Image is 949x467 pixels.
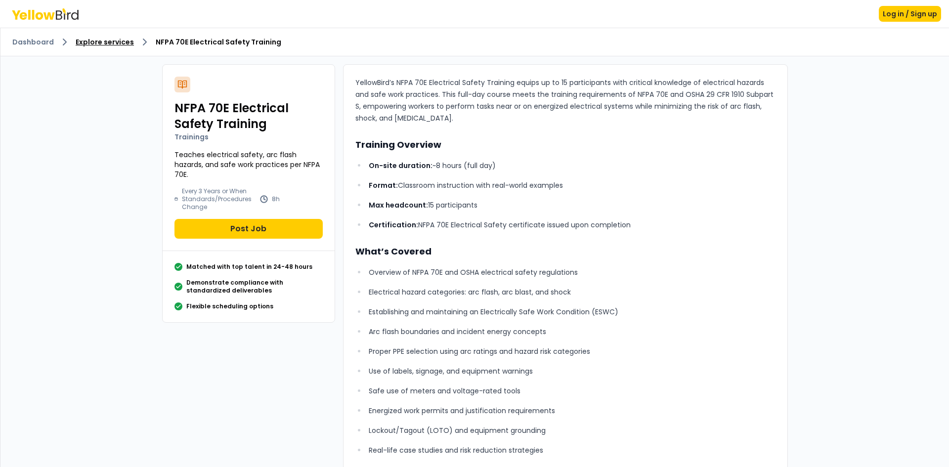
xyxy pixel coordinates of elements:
button: Log in / Sign up [879,6,941,22]
a: Dashboard [12,37,54,47]
strong: What’s Covered [355,245,431,257]
nav: breadcrumb [12,36,937,48]
p: Every 3 Years or When Standards/Procedures Change [182,187,256,211]
p: NFPA 70E Electrical Safety certificate issued upon completion [369,219,775,231]
p: YellowBird’s NFPA 70E Electrical Safety Training equips up to 15 participants with critical knowl... [355,77,776,124]
strong: On-site duration: [369,161,432,170]
p: Demonstrate compliance with standardized deliverables [186,279,323,295]
p: Teaches electrical safety, arc flash hazards, and safe work practices per NFPA 70E. [174,150,323,179]
p: ~8 hours (full day) [369,160,775,171]
p: Matched with top talent in 24-48 hours [186,263,312,271]
p: Energized work permits and justification requirements [369,405,775,417]
p: Trainings [174,132,323,142]
span: NFPA 70E Electrical Safety Training [156,37,281,47]
p: Classroom instruction with real-world examples [369,179,775,191]
p: Real-life case studies and risk reduction strategies [369,444,775,456]
p: Use of labels, signage, and equipment warnings [369,365,775,377]
button: Post Job [174,219,323,239]
p: Electrical hazard categories: arc flash, arc blast, and shock [369,286,775,298]
p: Overview of NFPA 70E and OSHA electrical safety regulations [369,266,775,278]
h2: NFPA 70E Electrical Safety Training [174,100,323,132]
p: 15 participants [369,199,775,211]
strong: Format: [369,180,398,190]
p: Safe use of meters and voltage-rated tools [369,385,775,397]
strong: Max headcount: [369,200,428,210]
p: Establishing and maintaining an Electrically Safe Work Condition (ESWC) [369,306,775,318]
p: Lockout/Tagout (LOTO) and equipment grounding [369,425,775,436]
a: Explore services [76,37,134,47]
p: Proper PPE selection using arc ratings and hazard risk categories [369,345,775,357]
strong: Training Overview [355,138,441,151]
p: 8h [272,195,280,203]
p: Flexible scheduling options [186,302,273,310]
strong: Certification: [369,220,418,230]
p: Arc flash boundaries and incident energy concepts [369,326,775,338]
